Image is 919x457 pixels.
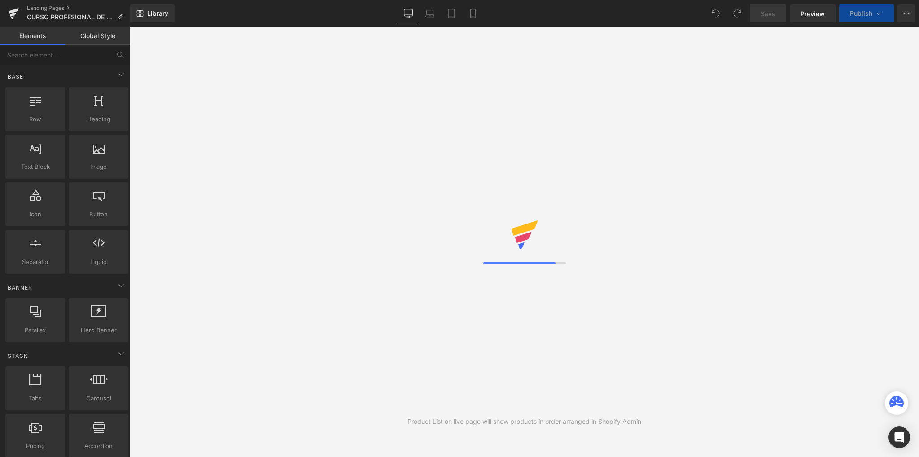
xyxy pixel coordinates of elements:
[8,210,62,219] span: Icon
[761,9,775,18] span: Save
[8,114,62,124] span: Row
[71,394,126,403] span: Carousel
[71,114,126,124] span: Heading
[147,9,168,18] span: Library
[71,441,126,451] span: Accordion
[71,210,126,219] span: Button
[71,162,126,171] span: Image
[65,27,130,45] a: Global Style
[419,4,441,22] a: Laptop
[7,352,29,360] span: Stack
[7,72,24,81] span: Base
[7,283,33,292] span: Banner
[850,10,872,17] span: Publish
[888,426,910,448] div: Open Intercom Messenger
[27,13,113,21] span: CURSO PROFESIONAL DE LIMPIEZA TENIS EN LINEA
[71,257,126,267] span: Liquid
[801,9,825,18] span: Preview
[71,325,126,335] span: Hero Banner
[8,162,62,171] span: Text Block
[398,4,419,22] a: Desktop
[839,4,894,22] button: Publish
[8,394,62,403] span: Tabs
[130,4,175,22] a: New Library
[8,325,62,335] span: Parallax
[8,257,62,267] span: Separator
[8,441,62,451] span: Pricing
[441,4,462,22] a: Tablet
[897,4,915,22] button: More
[707,4,725,22] button: Undo
[462,4,484,22] a: Mobile
[27,4,130,12] a: Landing Pages
[790,4,836,22] a: Preview
[407,417,641,426] div: Product List on live page will show products in order arranged in Shopify Admin
[728,4,746,22] button: Redo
